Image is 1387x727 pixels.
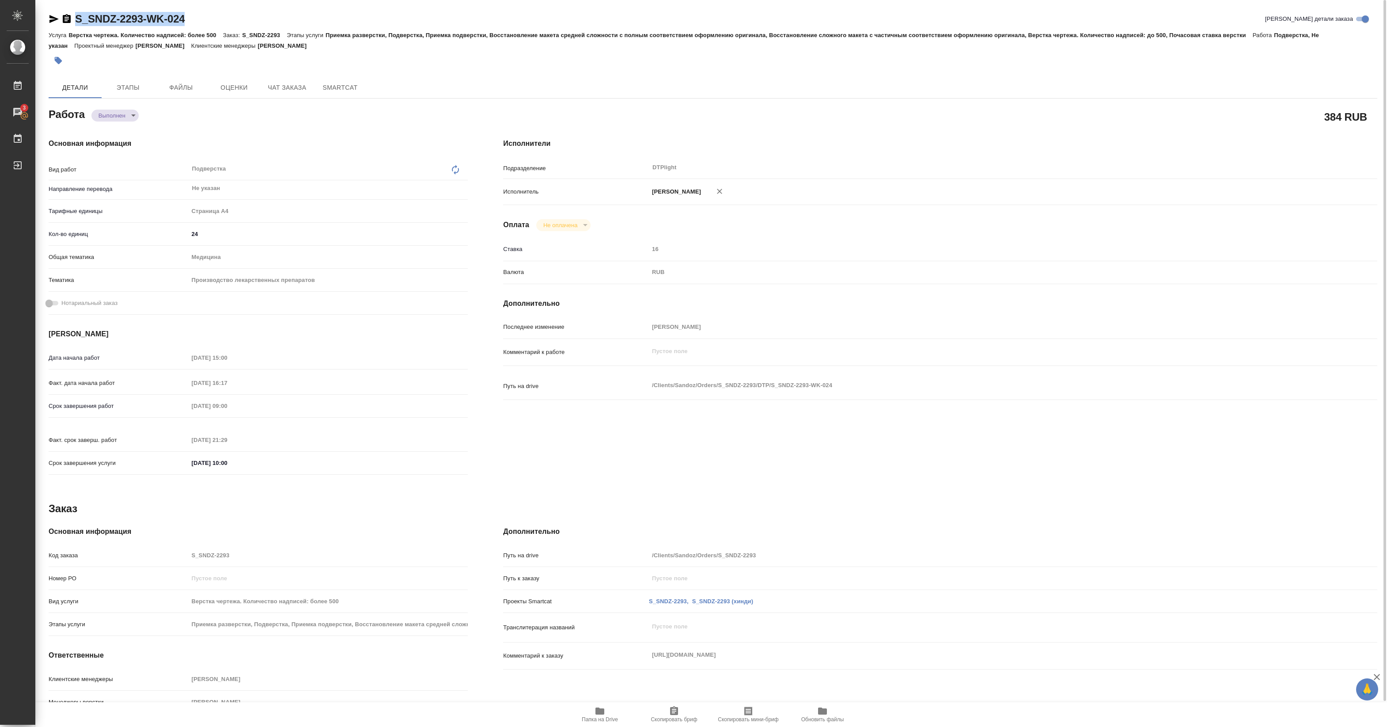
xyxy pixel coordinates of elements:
[49,551,188,560] p: Код заказа
[61,14,72,24] button: Скопировать ссылку
[718,716,778,723] span: Скопировать мини-бриф
[711,702,785,727] button: Скопировать мини-бриф
[503,268,649,277] p: Валюта
[49,51,68,70] button: Добавить тэг
[1253,32,1274,38] p: Работа
[541,221,580,229] button: Не оплачена
[49,698,188,707] p: Менеджеры верстки
[503,187,649,196] p: Исполнитель
[692,598,753,605] a: S_SNDZ-2293 (хинди)
[319,82,361,93] span: SmartCat
[188,273,468,288] div: Производство лекарственных препаратов
[188,673,468,685] input: Пустое поле
[49,526,468,537] h4: Основная информация
[1265,15,1353,23] span: [PERSON_NAME] детали заказа
[74,42,135,49] p: Проектный менеджер
[2,101,33,123] a: 3
[503,164,649,173] p: Подразделение
[503,623,649,632] p: Транслитерация названий
[188,434,265,446] input: Пустое поле
[49,207,188,216] p: Тарифные единицы
[49,402,188,411] p: Срок завершения работ
[503,323,649,331] p: Последнее изменение
[49,354,188,362] p: Дата начала работ
[49,597,188,606] p: Вид услуги
[649,187,701,196] p: [PERSON_NAME]
[213,82,255,93] span: Оценки
[223,32,242,38] p: Заказ:
[503,245,649,254] p: Ставка
[188,250,468,265] div: Медицина
[75,13,185,25] a: S_SNDZ-2293-WK-024
[287,32,326,38] p: Этапы услуги
[637,702,711,727] button: Скопировать бриф
[188,204,468,219] div: Страница А4
[136,42,191,49] p: [PERSON_NAME]
[503,551,649,560] p: Путь на drive
[582,716,618,723] span: Папка на Drive
[49,253,188,262] p: Общая тематика
[17,103,31,112] span: 3
[160,82,202,93] span: Файлы
[649,549,1304,562] input: Пустое поле
[785,702,860,727] button: Обновить файлы
[1360,680,1375,699] span: 🙏
[649,243,1304,255] input: Пустое поле
[49,276,188,285] p: Тематика
[649,378,1304,393] textarea: /Clients/Sandoz/Orders/S_SNDZ-2293/DTP/S_SNDZ-2293-WK-024
[258,42,313,49] p: [PERSON_NAME]
[49,620,188,629] p: Этапы услуги
[801,716,844,723] span: Обновить файлы
[188,618,468,631] input: Пустое поле
[649,598,689,605] a: S_SNDZ-2293,
[107,82,149,93] span: Этапы
[1356,678,1378,700] button: 🙏
[503,220,529,230] h4: Оплата
[49,14,59,24] button: Скопировать ссылку для ЯМессенджера
[188,228,468,240] input: ✎ Введи что-нибудь
[49,165,188,174] p: Вид работ
[710,182,729,201] button: Удалить исполнителя
[649,572,1304,585] input: Пустое поле
[503,382,649,391] p: Путь на drive
[188,351,265,364] input: Пустое поле
[563,702,637,727] button: Папка на Drive
[188,696,468,708] input: Пустое поле
[49,32,68,38] p: Услуга
[91,110,139,122] div: Выполнен
[191,42,258,49] p: Клиентские менеджеры
[503,574,649,583] p: Путь к заказу
[188,400,265,412] input: Пустое поле
[242,32,287,38] p: S_SNDZ-2293
[49,650,468,661] h4: Ответственные
[1324,109,1367,124] h2: 384 RUB
[503,526,1377,537] h4: Дополнительно
[188,549,468,562] input: Пустое поле
[188,457,265,469] input: ✎ Введи что-нибудь
[188,572,468,585] input: Пустое поле
[49,379,188,388] p: Факт. дата начала работ
[503,138,1377,149] h4: Исполнители
[49,106,85,122] h2: Работа
[266,82,308,93] span: Чат заказа
[49,502,77,516] h2: Заказ
[96,112,128,119] button: Выполнен
[503,597,649,606] p: Проекты Smartcat
[651,716,697,723] span: Скопировать бриф
[49,675,188,684] p: Клиентские менеджеры
[49,329,468,339] h4: [PERSON_NAME]
[503,651,649,660] p: Комментарий к заказу
[49,574,188,583] p: Номер РО
[49,230,188,239] p: Кол-во единиц
[536,219,591,231] div: Выполнен
[188,595,468,608] input: Пустое поле
[49,185,188,194] p: Направление перевода
[503,298,1377,309] h4: Дополнительно
[188,377,265,389] input: Пустое поле
[54,82,96,93] span: Детали
[49,459,188,468] p: Срок завершения услуги
[68,32,223,38] p: Верстка чертежа. Количество надписей: более 500
[649,647,1304,662] textarea: [URL][DOMAIN_NAME]
[49,436,188,445] p: Факт. срок заверш. работ
[49,138,468,149] h4: Основная информация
